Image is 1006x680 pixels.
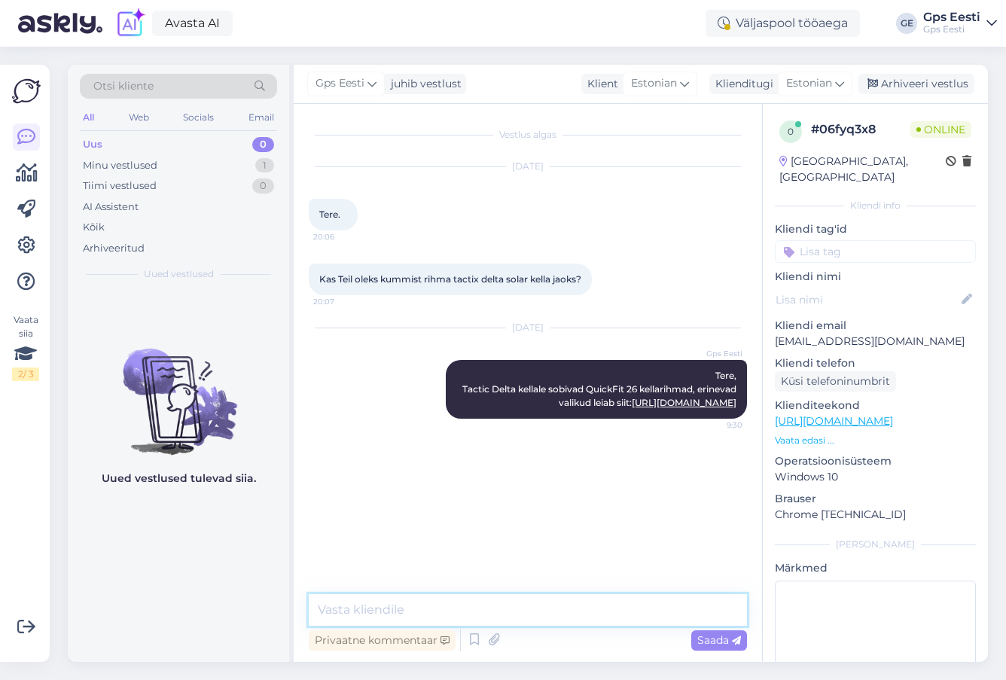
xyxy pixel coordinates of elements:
[12,367,39,381] div: 2 / 3
[775,491,976,507] p: Brauser
[775,453,976,469] p: Operatsioonisüsteem
[313,296,370,307] span: 20:07
[462,370,739,408] span: Tere, Tactic Delta kellale sobivad QuickFit 26 kellarihmad, erinevad valikud leiab siit:
[83,241,145,256] div: Arhiveeritud
[910,121,971,138] span: Online
[709,76,773,92] div: Klienditugi
[114,8,146,39] img: explore-ai
[923,11,980,23] div: Gps Eesti
[309,128,747,142] div: Vestlus algas
[83,158,157,173] div: Minu vestlused
[319,273,581,285] span: Kas Teil oleks kummist rihma tactix delta solar kella jaoks?
[252,137,274,152] div: 0
[12,77,41,105] img: Askly Logo
[252,178,274,194] div: 0
[93,78,154,94] span: Otsi kliente
[775,414,893,428] a: [URL][DOMAIN_NAME]
[83,200,139,215] div: AI Assistent
[126,108,152,127] div: Web
[144,267,214,281] span: Uued vestlused
[12,313,39,381] div: Vaata siia
[309,630,456,651] div: Privaatne kommentaar
[775,434,976,447] p: Vaata edasi ...
[152,11,233,36] a: Avasta AI
[775,507,976,523] p: Chrome [TECHNICAL_ID]
[858,74,974,94] div: Arhiveeri vestlus
[775,199,976,212] div: Kliendi info
[775,538,976,551] div: [PERSON_NAME]
[923,11,997,35] a: Gps EestiGps Eesti
[811,120,910,139] div: # 06fyq3x8
[80,108,97,127] div: All
[775,560,976,576] p: Märkmed
[83,137,102,152] div: Uus
[775,318,976,334] p: Kliendi email
[180,108,217,127] div: Socials
[775,371,896,392] div: Küsi telefoninumbrit
[775,355,976,371] p: Kliendi telefon
[83,220,105,235] div: Kõik
[697,633,741,647] span: Saada
[309,160,747,173] div: [DATE]
[775,469,976,485] p: Windows 10
[775,221,976,237] p: Kliendi tag'id
[779,154,946,185] div: [GEOGRAPHIC_DATA], [GEOGRAPHIC_DATA]
[632,397,736,408] a: [URL][DOMAIN_NAME]
[775,269,976,285] p: Kliendi nimi
[686,419,742,431] span: 9:30
[776,291,959,308] input: Lisa nimi
[255,158,274,173] div: 1
[313,231,370,242] span: 20:06
[319,209,340,220] span: Tere.
[68,322,289,457] img: No chats
[245,108,277,127] div: Email
[309,321,747,334] div: [DATE]
[83,178,157,194] div: Tiimi vestlused
[923,23,980,35] div: Gps Eesti
[775,334,976,349] p: [EMAIL_ADDRESS][DOMAIN_NAME]
[775,240,976,263] input: Lisa tag
[581,76,618,92] div: Klient
[686,348,742,359] span: Gps Eesti
[102,471,256,486] p: Uued vestlused tulevad siia.
[631,75,677,92] span: Estonian
[786,75,832,92] span: Estonian
[706,10,860,37] div: Väljaspool tööaega
[788,126,794,137] span: 0
[896,13,917,34] div: GE
[775,398,976,413] p: Klienditeekond
[316,75,364,92] span: Gps Eesti
[385,76,462,92] div: juhib vestlust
